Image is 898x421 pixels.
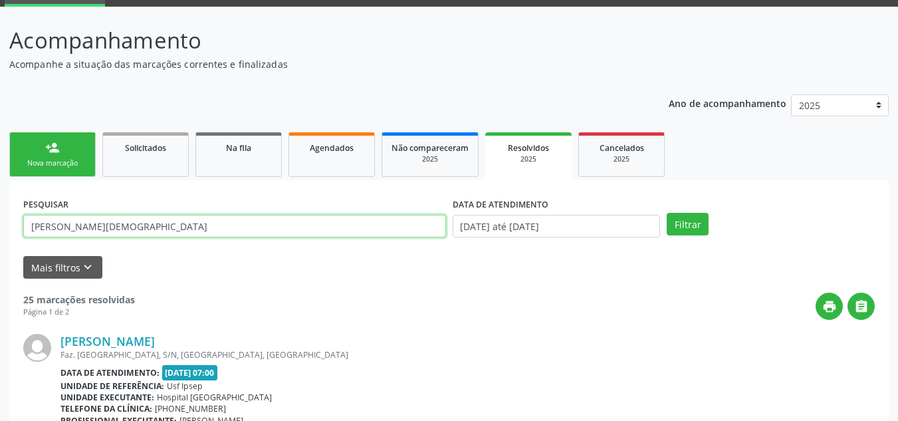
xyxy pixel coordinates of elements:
[816,293,843,320] button: print
[669,94,786,111] p: Ano de acompanhamento
[854,299,869,314] i: 
[60,367,160,378] b: Data de atendimento:
[588,154,655,164] div: 2025
[392,142,469,154] span: Não compareceram
[9,24,625,57] p: Acompanhamento
[23,256,102,279] button: Mais filtroskeyboard_arrow_down
[495,154,562,164] div: 2025
[60,392,154,403] b: Unidade executante:
[60,349,875,360] div: Faz. [GEOGRAPHIC_DATA], S/N, [GEOGRAPHIC_DATA], [GEOGRAPHIC_DATA]
[600,142,644,154] span: Cancelados
[60,380,164,392] b: Unidade de referência:
[23,307,135,318] div: Página 1 de 2
[125,142,166,154] span: Solicitados
[162,365,218,380] span: [DATE] 07:00
[23,334,51,362] img: img
[822,299,837,314] i: print
[167,380,203,392] span: Usf Ipsep
[847,293,875,320] button: 
[9,57,625,71] p: Acompanhe a situação das marcações correntes e finalizadas
[19,158,86,168] div: Nova marcação
[453,194,548,215] label: DATA DE ATENDIMENTO
[155,403,226,414] span: [PHONE_NUMBER]
[157,392,272,403] span: Hospital [GEOGRAPHIC_DATA]
[392,154,469,164] div: 2025
[310,142,354,154] span: Agendados
[667,213,709,235] button: Filtrar
[23,293,135,306] strong: 25 marcações resolvidas
[453,215,661,237] input: Selecione um intervalo
[80,260,95,275] i: keyboard_arrow_down
[23,194,68,215] label: PESQUISAR
[60,334,155,349] a: [PERSON_NAME]
[60,403,152,414] b: Telefone da clínica:
[45,140,60,155] div: person_add
[508,142,549,154] span: Resolvidos
[226,142,251,154] span: Na fila
[23,215,446,237] input: Nome, CNS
